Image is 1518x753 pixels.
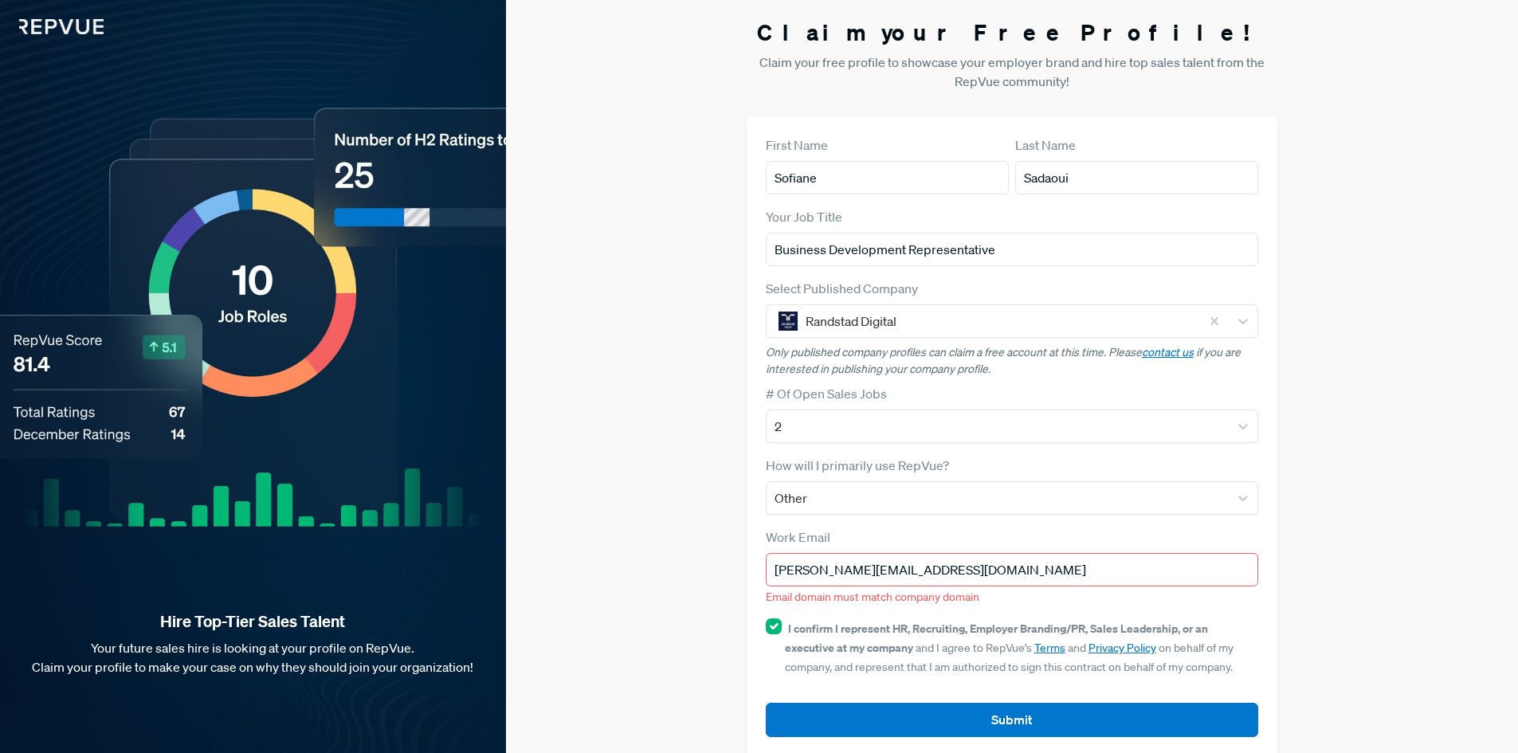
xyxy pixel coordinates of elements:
span: and I agree to RepVue’s and on behalf of my company, and represent that I am authorized to sign t... [785,622,1234,674]
label: First Name [766,135,828,155]
strong: Hire Top-Tier Sales Talent [25,611,481,632]
label: Work Email [766,527,830,547]
label: # Of Open Sales Jobs [766,384,887,403]
span: Email domain must match company domain [766,590,979,604]
a: Terms [1034,641,1065,655]
p: Your future sales hire is looking at your profile on RepVue. Claim your profile to make your case... [25,638,481,677]
label: Last Name [1015,135,1076,155]
input: First Name [766,161,1009,194]
input: Email [766,553,1259,586]
button: Submit [766,703,1259,737]
a: contact us [1142,345,1194,359]
label: How will I primarily use RepVue? [766,456,949,475]
input: Last Name [1015,161,1258,194]
h3: Claim your Free Profile! [747,19,1278,46]
label: Your Job Title [766,207,842,226]
strong: I confirm I represent HR, Recruiting, Employer Branding/PR, Sales Leadership, or an executive at ... [785,621,1208,655]
input: Title [766,233,1259,266]
p: Only published company profiles can claim a free account at this time. Please if you are interest... [766,344,1259,378]
p: Claim your free profile to showcase your employer brand and hire top sales talent from the RepVue... [747,53,1278,91]
label: Select Published Company [766,279,918,298]
a: Privacy Policy [1088,641,1156,655]
img: Randstad Digital [779,312,798,331]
